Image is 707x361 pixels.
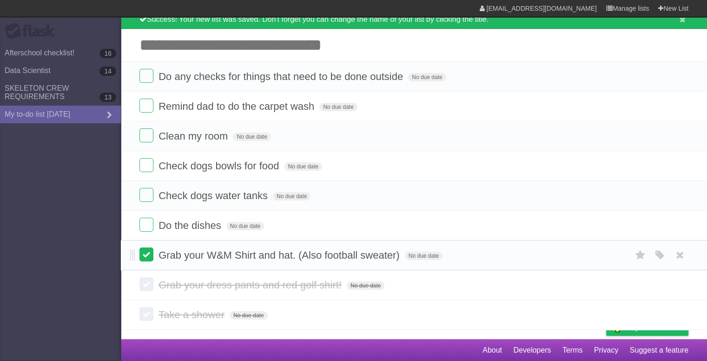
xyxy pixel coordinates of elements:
span: No due date [226,222,264,230]
label: Done [139,69,153,83]
span: No due date [347,281,384,290]
div: Sort New > Old [4,12,703,20]
span: Clean my room [159,130,230,142]
div: Move To ... [4,20,703,29]
label: Done [139,158,153,172]
label: Done [139,188,153,202]
label: Star task [632,247,649,263]
span: No due date [273,192,311,201]
label: Done [139,99,153,113]
div: Move To ... [4,62,703,71]
span: Do any checks for things that need to be done outside [159,71,405,82]
span: No due date [233,133,271,141]
label: Done [139,277,153,291]
span: No due date [230,311,267,320]
div: Delete [4,29,703,37]
label: Done [139,218,153,232]
div: Flask [5,23,60,40]
b: 14 [99,67,116,76]
label: Done [139,128,153,142]
label: Done [139,307,153,321]
b: 13 [99,93,116,102]
span: Remind dad to do the carpet wash [159,100,317,112]
span: No due date [405,252,443,260]
span: No due date [319,103,357,111]
b: 16 [99,49,116,58]
span: Check dogs bowls for food [159,160,281,172]
div: Options [4,37,703,46]
span: Check dogs water tanks [159,190,270,201]
div: Rename [4,54,703,62]
span: No due date [284,162,322,171]
span: Grab your dress pants and red golf shirt! [159,279,344,291]
span: Take a shower [159,309,227,321]
span: Grab your W&M Shirt and hat. (Also football sweater) [159,249,402,261]
div: Sign out [4,46,703,54]
span: No due date [408,73,446,81]
label: Done [139,247,153,261]
div: Sort A > Z [4,4,703,12]
span: Do the dishes [159,220,224,231]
